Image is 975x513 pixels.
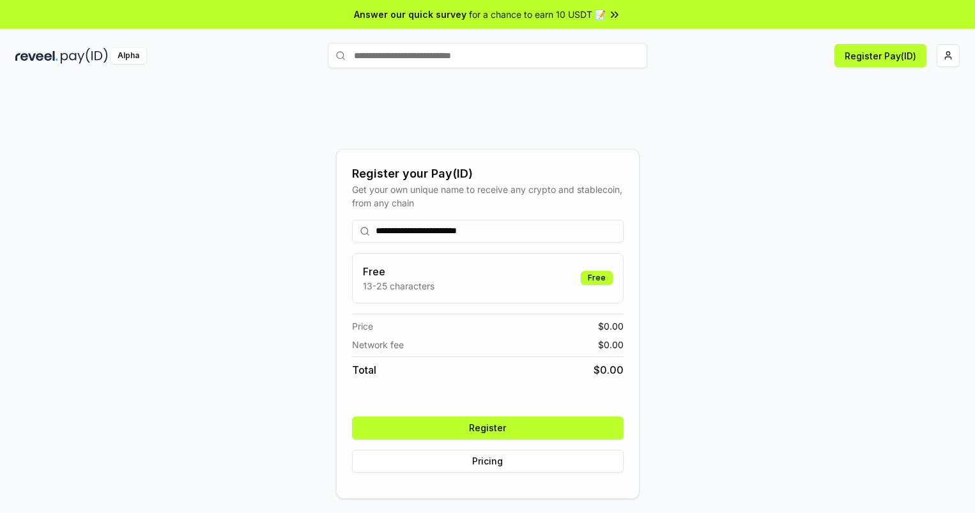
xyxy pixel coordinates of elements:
[598,338,624,351] span: $ 0.00
[598,319,624,333] span: $ 0.00
[363,264,434,279] h3: Free
[581,271,613,285] div: Free
[352,338,404,351] span: Network fee
[363,279,434,293] p: 13-25 characters
[352,450,624,473] button: Pricing
[352,183,624,210] div: Get your own unique name to receive any crypto and stablecoin, from any chain
[469,8,606,21] span: for a chance to earn 10 USDT 📝
[352,362,376,378] span: Total
[594,362,624,378] span: $ 0.00
[834,44,926,67] button: Register Pay(ID)
[352,417,624,440] button: Register
[111,48,146,64] div: Alpha
[61,48,108,64] img: pay_id
[352,319,373,333] span: Price
[15,48,58,64] img: reveel_dark
[352,165,624,183] div: Register your Pay(ID)
[354,8,466,21] span: Answer our quick survey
